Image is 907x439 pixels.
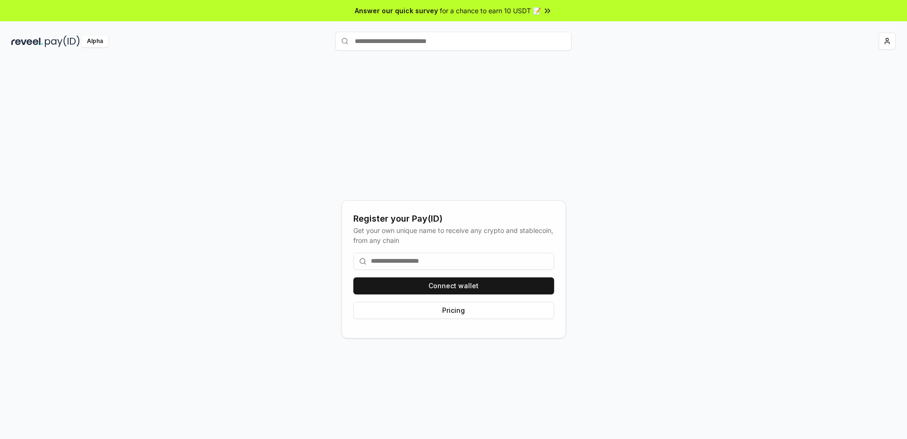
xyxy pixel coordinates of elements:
img: reveel_dark [11,35,43,47]
span: for a chance to earn 10 USDT 📝 [440,6,541,16]
div: Get your own unique name to receive any crypto and stablecoin, from any chain [353,225,554,245]
button: Connect wallet [353,277,554,294]
div: Register your Pay(ID) [353,212,554,225]
img: pay_id [45,35,80,47]
button: Pricing [353,302,554,319]
span: Answer our quick survey [355,6,438,16]
div: Alpha [82,35,108,47]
